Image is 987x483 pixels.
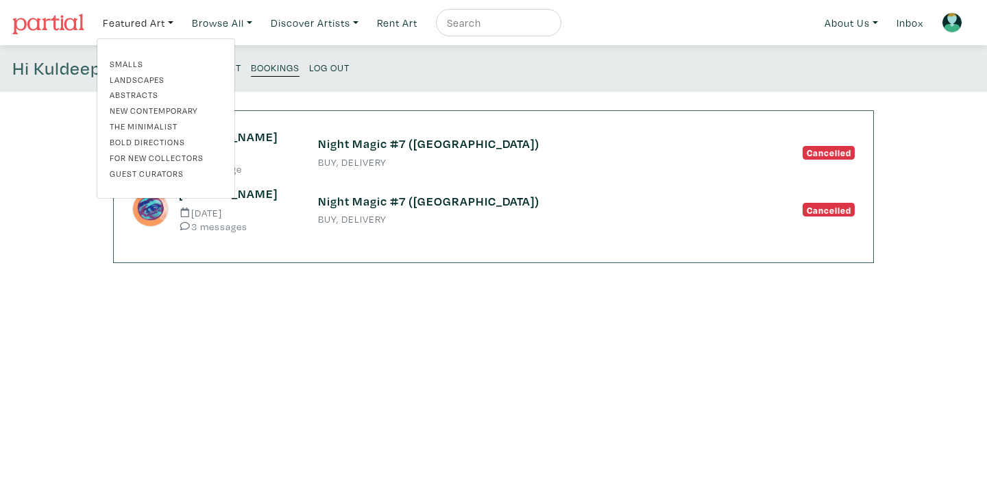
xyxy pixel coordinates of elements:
a: Inbox [890,9,929,37]
a: The Minimalist [110,120,222,132]
a: New Contemporary [110,104,222,116]
a: [PERSON_NAME] [DATE] 0 message Night Magic #7 ([GEOGRAPHIC_DATA]) BUY, DELIVERY Cancelled [132,129,855,174]
a: Bold Directions [110,136,222,148]
small: [DATE] [179,208,297,218]
small: Bookings [251,61,300,74]
small: Log Out [309,61,350,74]
input: Search [446,14,548,32]
img: phpThumb.php [132,191,169,227]
h6: [PERSON_NAME] [179,129,297,145]
h6: [PERSON_NAME] [179,186,297,201]
h4: Hi Kuldeep! [12,58,106,79]
img: avatar.png [942,12,962,33]
h6: Night Magic #7 ([GEOGRAPHIC_DATA]) [318,194,669,209]
small: BUY, DELIVERY [318,214,669,224]
a: Smalls [110,58,222,70]
span: Cancelled [803,146,855,160]
a: For New Collectors [110,151,222,164]
div: Featured Art [97,38,235,199]
a: Log Out [309,58,350,76]
a: Rent Art [371,9,424,37]
a: Bookings [251,58,300,77]
a: Featured Art [97,9,180,37]
a: Discover Artists [265,9,365,37]
a: [PERSON_NAME] [DATE] 3 messages Night Magic #7 ([GEOGRAPHIC_DATA]) BUY, DELIVERY Cancelled [132,186,855,231]
a: Guest Curators [110,167,222,179]
small: 0 message [179,164,297,174]
h6: Night Magic #7 ([GEOGRAPHIC_DATA]) [318,136,669,151]
a: Landscapes [110,73,222,86]
small: 3 messages [179,221,297,232]
small: [DATE] [179,151,297,161]
a: Browse All [186,9,258,37]
span: Cancelled [803,203,855,216]
a: About Us [818,9,884,37]
small: BUY, DELIVERY [318,158,669,167]
a: Abstracts [110,88,222,101]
